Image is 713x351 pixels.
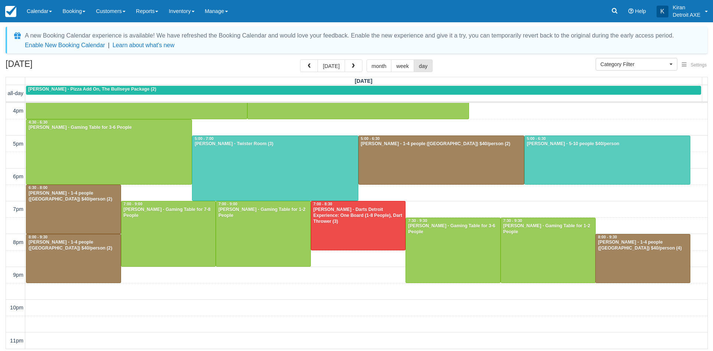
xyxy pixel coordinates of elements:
[657,6,668,17] div: K
[29,120,48,124] span: 4:30 - 6:30
[677,60,711,71] button: Settings
[218,207,309,219] div: [PERSON_NAME] - Gaming Table for 1-2 People
[26,185,121,234] a: 6:30 - 8:00[PERSON_NAME] - 1-4 people ([GEOGRAPHIC_DATA]) $40/person (2)
[311,201,406,250] a: 7:00 - 8:30[PERSON_NAME] - Darts Detroit Experience: One Board (1-8 People), Dart Thrower (3)
[26,86,701,95] a: [PERSON_NAME] - Pizza Add On, The Bullseye Package (2)
[361,141,522,147] div: [PERSON_NAME] - 1-4 people ([GEOGRAPHIC_DATA]) $40/person (2)
[13,206,23,212] span: 7pm
[26,119,192,185] a: 4:30 - 6:30[PERSON_NAME] - Gaming Table for 3-6 People
[194,141,356,147] div: [PERSON_NAME] - Twister Room (3)
[113,42,175,48] a: Learn about what's new
[29,235,48,239] span: 8:00 - 9:30
[13,272,23,278] span: 9pm
[673,11,700,19] p: Detroit AXE
[635,8,646,14] span: Help
[13,141,23,147] span: 5pm
[216,201,311,267] a: 7:00 - 9:00[PERSON_NAME] - Gaming Table for 1-2 People
[391,59,414,72] button: week
[501,218,596,283] a: 7:30 - 9:30[PERSON_NAME] - Gaming Table for 1-2 People
[503,223,593,235] div: [PERSON_NAME] - Gaming Table for 1-2 People
[13,239,23,245] span: 8pm
[28,240,119,251] div: [PERSON_NAME] - 1-4 people ([GEOGRAPHIC_DATA]) $40/person (2)
[673,4,700,11] p: Kiran
[527,141,688,147] div: [PERSON_NAME] - 5-10 people $40/person
[527,137,546,141] span: 5:00 - 6:30
[5,6,16,17] img: checkfront-main-nav-mini-logo.png
[195,137,214,141] span: 5:00 - 7:00
[628,9,634,14] i: Help
[358,136,524,185] a: 5:00 - 6:30[PERSON_NAME] - 1-4 people ([GEOGRAPHIC_DATA]) $40/person (2)
[10,338,23,344] span: 11pm
[124,202,143,206] span: 7:00 - 9:00
[28,191,119,202] div: [PERSON_NAME] - 1-4 people ([GEOGRAPHIC_DATA]) $40/person (2)
[218,202,237,206] span: 7:00 - 9:00
[524,136,690,185] a: 5:00 - 6:30[PERSON_NAME] - 5-10 people $40/person
[503,219,522,223] span: 7:30 - 9:30
[123,207,214,219] div: [PERSON_NAME] - Gaming Table for 7-8 People
[26,234,121,283] a: 8:00 - 9:30[PERSON_NAME] - 1-4 people ([GEOGRAPHIC_DATA]) $40/person (2)
[25,42,105,49] button: Enable New Booking Calendar
[10,305,23,311] span: 10pm
[108,42,110,48] span: |
[192,136,358,201] a: 5:00 - 7:00[PERSON_NAME] - Twister Room (3)
[28,87,156,92] span: [PERSON_NAME] - Pizza Add On, The Bullseye Package (2)
[28,125,190,131] div: [PERSON_NAME] - Gaming Table for 3-6 People
[313,202,332,206] span: 7:00 - 8:30
[406,218,501,283] a: 7:30 - 9:30[PERSON_NAME] - Gaming Table for 3-6 People
[121,201,216,267] a: 7:00 - 9:00[PERSON_NAME] - Gaming Table for 7-8 People
[313,207,404,225] div: [PERSON_NAME] - Darts Detroit Experience: One Board (1-8 People), Dart Thrower (3)
[6,59,100,73] h2: [DATE]
[29,186,48,190] span: 6:30 - 8:00
[598,235,617,239] span: 8:00 - 9:30
[25,31,674,40] div: A new Booking Calendar experience is available! We have refreshed the Booking Calendar and would ...
[367,59,392,72] button: month
[600,61,668,68] span: Category Filter
[414,59,433,72] button: day
[598,240,688,251] div: [PERSON_NAME] - 1-4 people ([GEOGRAPHIC_DATA]) $40/person (4)
[13,173,23,179] span: 6pm
[318,59,345,72] button: [DATE]
[13,108,23,114] span: 4pm
[355,78,372,84] span: [DATE]
[361,137,380,141] span: 5:00 - 6:30
[408,219,427,223] span: 7:30 - 9:30
[691,62,707,68] span: Settings
[408,223,498,235] div: [PERSON_NAME] - Gaming Table for 3-6 People
[595,234,690,283] a: 8:00 - 9:30[PERSON_NAME] - 1-4 people ([GEOGRAPHIC_DATA]) $40/person (4)
[596,58,677,71] button: Category Filter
